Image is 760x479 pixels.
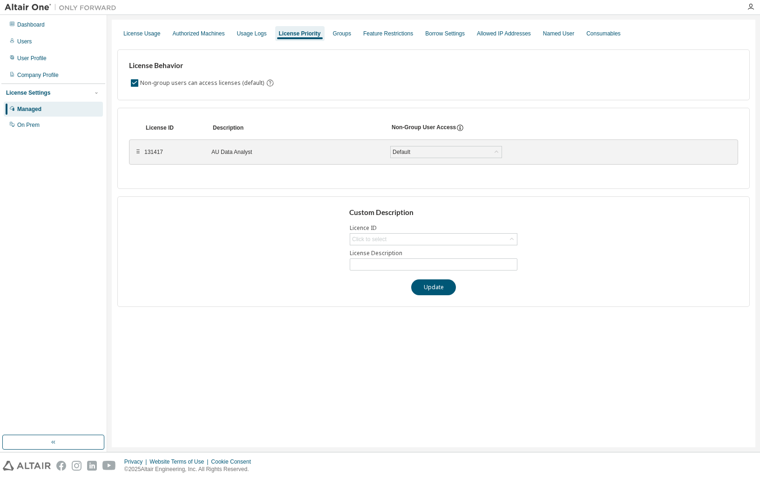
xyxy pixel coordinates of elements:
[211,148,379,156] div: AU Data Analyst
[392,124,456,132] div: Non-Group User Access
[172,30,224,37] div: Authorized Machines
[17,121,40,129] div: On Prem
[477,30,531,37] div: Allowed IP Addresses
[543,30,574,37] div: Named User
[17,38,32,45] div: Users
[123,30,160,37] div: License Usage
[87,461,97,471] img: linkedin.svg
[211,458,256,465] div: Cookie Consent
[333,30,351,37] div: Groups
[350,234,517,245] div: Click to select
[352,236,387,243] div: Click to select
[5,3,121,12] img: Altair One
[17,105,41,113] div: Managed
[586,30,620,37] div: Consumables
[129,61,273,70] h3: License Behavior
[3,461,51,471] img: altair_logo.svg
[6,89,50,97] div: License Settings
[237,30,266,37] div: Usage Logs
[279,30,321,37] div: License Priority
[102,461,116,471] img: youtube.svg
[135,148,141,156] div: ⠿
[349,208,518,217] h3: Custom Description
[17,55,47,62] div: User Profile
[350,224,517,232] label: Licence ID
[350,250,517,257] label: License Description
[391,147,412,157] div: Default
[391,146,502,158] div: Default
[146,124,202,132] div: License ID
[149,458,211,465] div: Website Terms of Use
[140,77,266,89] label: Non-group users can access licenses (default)
[72,461,81,471] img: instagram.svg
[425,30,465,37] div: Borrow Settings
[17,71,59,79] div: Company Profile
[266,79,274,87] svg: By default any user not assigned to any group can access any license. Turn this setting off to di...
[124,458,149,465] div: Privacy
[17,21,45,28] div: Dashboard
[124,465,257,473] p: © 2025 Altair Engineering, Inc. All Rights Reserved.
[56,461,66,471] img: facebook.svg
[213,124,380,132] div: Description
[144,148,200,156] div: 131417
[411,279,456,295] button: Update
[363,30,413,37] div: Feature Restrictions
